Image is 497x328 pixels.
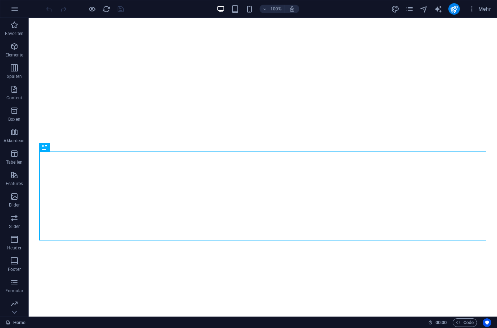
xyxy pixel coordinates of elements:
[483,318,491,327] button: Usercentrics
[5,52,24,58] p: Elemente
[5,288,24,294] p: Formular
[466,3,494,15] button: Mehr
[434,5,443,13] button: text_generator
[434,5,442,13] i: AI Writer
[260,5,285,13] button: 100%
[420,5,428,13] i: Navigator
[428,318,447,327] h6: Session-Zeit
[391,5,400,13] button: design
[6,318,25,327] a: Klick, um Auswahl aufzuheben. Doppelklick öffnet Seitenverwaltung
[4,138,25,144] p: Akkordeon
[9,224,20,229] p: Slider
[450,5,458,13] i: Veröffentlichen
[391,5,399,13] i: Design (Strg+Alt+Y)
[289,6,295,12] i: Bei Größenänderung Zoomstufe automatisch an das gewählte Gerät anpassen.
[270,5,282,13] h6: 100%
[7,245,21,251] p: Header
[9,202,20,208] p: Bilder
[7,74,22,79] p: Spalten
[88,5,96,13] button: Klicke hier, um den Vorschau-Modus zu verlassen
[405,5,414,13] i: Seiten (Strg+Alt+S)
[441,320,442,325] span: :
[102,5,110,13] i: Seite neu laden
[468,5,491,13] span: Mehr
[405,5,414,13] button: pages
[456,318,474,327] span: Code
[436,318,447,327] span: 00 00
[453,318,477,327] button: Code
[6,159,23,165] p: Tabellen
[6,95,22,101] p: Content
[5,31,24,36] p: Favoriten
[448,3,460,15] button: publish
[8,116,20,122] p: Boxen
[6,181,23,187] p: Features
[8,267,21,272] p: Footer
[102,5,110,13] button: reload
[420,5,428,13] button: navigator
